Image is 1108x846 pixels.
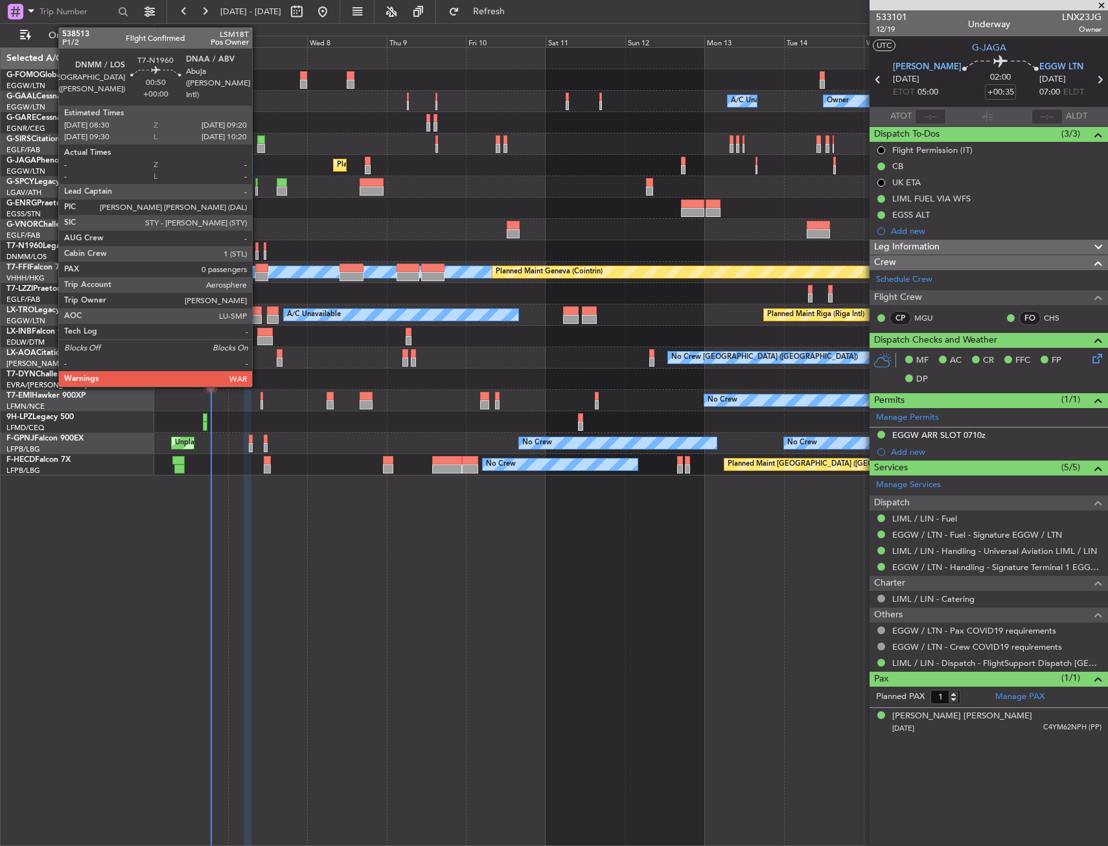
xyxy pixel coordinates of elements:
span: Owner [1062,24,1102,35]
div: Planned Maint [GEOGRAPHIC_DATA] ([GEOGRAPHIC_DATA]) [728,455,932,474]
div: A/C Unavailable [731,91,785,111]
span: MF [916,354,929,367]
input: Trip Number [40,2,114,21]
a: EDLW/DTM [6,337,45,347]
a: F-GPNJFalcon 900EX [6,435,84,442]
span: Flight Crew [874,290,922,305]
span: EGGW LTN [1039,61,1083,74]
a: LIML / LIN - Dispatch - FlightSupport Dispatch [GEOGRAPHIC_DATA] [892,657,1102,669]
a: [PERSON_NAME]/QSA [6,359,83,369]
a: EGGW / LTN - Crew COVID19 requirements [892,641,1062,652]
span: Leg Information [874,240,940,255]
div: Tue 14 [784,36,864,47]
a: G-GARECessna Citation XLS+ [6,114,113,122]
a: T7-FFIFalcon 7X [6,264,65,271]
a: EGLF/FAB [6,295,40,304]
a: LFMD/CEQ [6,423,44,433]
span: G-ENRG [6,200,37,207]
div: CP [890,311,911,325]
span: (1/1) [1061,393,1080,406]
span: Services [874,461,908,475]
a: EGSS/STN [6,209,41,219]
a: G-ENRGPraetor 600 [6,200,80,207]
a: Manage Permits [876,411,939,424]
span: G-GAAL [6,93,36,100]
a: LIML / LIN - Fuel [892,513,957,524]
span: [DATE] - [DATE] [220,6,281,17]
div: Wed 15 [864,36,943,47]
span: G-VNOR [6,221,38,229]
span: Pax [874,672,888,687]
span: LX-AOA [6,349,36,357]
a: LX-INBFalcon 900EX EASy II [6,328,109,336]
a: Manage PAX [995,691,1045,703]
div: CB [892,161,903,172]
a: EGLF/FAB [6,145,40,155]
div: Flight Permission (IT) [892,144,973,155]
div: No Crew [708,391,737,410]
span: [DATE] [892,724,914,733]
span: LNX23JG [1062,10,1102,24]
div: Add new [891,446,1102,457]
span: ALDT [1066,110,1087,123]
div: Planned Maint Geneva (Cointrin) [496,262,603,282]
a: G-JAGAPhenom 300 [6,157,82,165]
a: EVRA/[PERSON_NAME] [6,380,87,390]
span: G-SPCY [6,178,34,186]
div: Planned Maint Riga (Riga Intl) [767,305,864,325]
span: 533101 [876,10,907,24]
div: [DATE] [157,26,179,37]
div: No Crew [787,433,817,453]
div: A/C Unavailable [287,305,341,325]
a: G-SIRSCitation Excel [6,135,81,143]
span: Charter [874,576,905,591]
div: Sun 12 [625,36,705,47]
span: Dispatch To-Dos [874,127,940,142]
a: T7-LZZIPraetor 600 [6,285,76,293]
span: FFC [1015,354,1030,367]
a: DNMM/LOS [6,252,47,262]
span: G-GARE [6,114,36,122]
a: MGU [914,312,943,324]
div: No Crew [522,433,552,453]
span: Only With Activity [34,31,137,40]
span: [DATE] [1039,73,1066,86]
div: UK ETA [892,177,921,188]
button: UTC [873,40,895,51]
span: LX-TRO [6,306,34,314]
a: G-SPCYLegacy 650 [6,178,76,186]
a: F-HECDFalcon 7X [6,456,71,464]
a: EGGW/LTN [6,81,45,91]
a: LGAV/ATH [6,188,41,198]
span: G-JAGA [972,41,1006,54]
a: G-GAALCessna Citation XLS+ [6,93,113,100]
span: CR [983,354,994,367]
span: T7-FFI [6,264,29,271]
div: Unplanned Maint [GEOGRAPHIC_DATA] ([GEOGRAPHIC_DATA]) [175,433,388,453]
div: Mon 13 [704,36,784,47]
div: Mon 6 [148,36,228,47]
span: Others [874,608,903,623]
div: No Crew [486,455,516,474]
div: Fri 10 [466,36,546,47]
span: DP [916,373,928,386]
span: FP [1052,354,1061,367]
span: ATOT [890,110,912,123]
a: G-VNORChallenger 650 [6,221,94,229]
a: CHS [1044,312,1073,324]
span: (1/1) [1061,671,1080,685]
span: LX-INB [6,328,32,336]
a: LIML / LIN - Catering [892,593,975,604]
a: Schedule Crew [876,273,932,286]
input: --:-- [915,109,946,124]
a: EGGW / LTN - Fuel - Signature EGGW / LTN [892,529,1062,540]
span: (3/3) [1061,127,1080,141]
span: Crew [874,255,896,270]
div: EGSS ALT [892,209,930,220]
div: FO [1019,311,1041,325]
span: Permits [874,393,905,408]
span: G-SIRS [6,135,31,143]
div: Add new [891,225,1102,236]
a: LFPB/LBG [6,466,40,475]
span: T7-N1960 [6,242,43,250]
